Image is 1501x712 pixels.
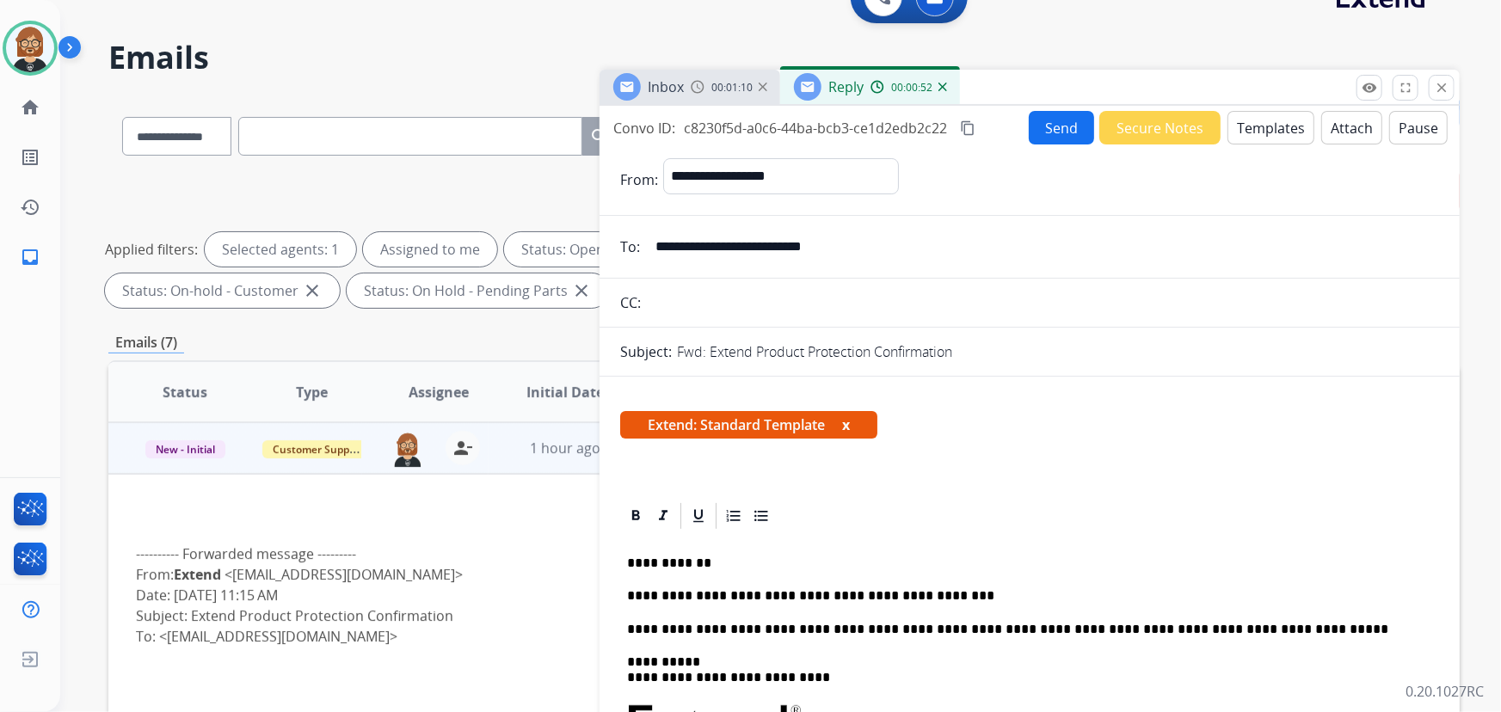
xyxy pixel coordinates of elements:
button: Pause [1389,111,1448,144]
span: Initial Date [526,382,604,402]
span: < > [225,565,463,584]
span: Inbox [648,77,684,96]
div: Italic [650,503,676,529]
strong: Extend [174,565,221,584]
mat-icon: close [1434,80,1449,95]
div: Ordered List [721,503,747,529]
p: Convo ID: [613,118,675,138]
span: c8230f5d-a0c6-44ba-bcb3-ce1d2edb2c22 [684,119,947,138]
mat-icon: search [589,126,610,147]
button: Secure Notes [1099,111,1221,144]
span: Status [163,382,207,402]
button: Send [1029,111,1094,144]
p: Fwd: Extend Product Protection Confirmation [677,341,952,362]
mat-icon: person_remove [452,438,473,458]
p: Emails (7) [108,332,184,353]
span: Type [296,382,328,402]
mat-icon: history [20,197,40,218]
p: Applied filters: [105,239,198,260]
span: Reply [828,77,864,96]
mat-icon: fullscreen [1398,80,1413,95]
mat-icon: inbox [20,247,40,267]
mat-icon: close [571,280,592,301]
div: ---------- Forwarded message --------- From: Date: [DATE] 11:15 AM Subject: Extend Product Protec... [136,543,1178,647]
button: x [842,414,850,435]
span: 1 hour ago [530,439,600,457]
p: CC: [620,292,641,313]
span: Customer Support [262,440,374,458]
h2: Emails [108,40,1460,75]
div: Selected agents: 1 [205,232,356,267]
p: Subject: [620,341,672,362]
img: agent-avatar [391,431,425,467]
a: [EMAIL_ADDRESS][DOMAIN_NAME] [167,627,390,646]
img: avatar [6,24,54,72]
p: From: [620,169,658,190]
div: Bold [623,503,649,529]
div: Bullet List [748,503,774,529]
p: To: [620,236,640,257]
mat-icon: content_copy [960,120,975,136]
div: Assigned to me [363,232,497,267]
div: Status: Open - All [504,232,673,267]
span: Assignee [409,382,469,402]
mat-icon: close [302,280,323,301]
span: 00:00:52 [891,81,932,95]
div: Status: On-hold - Customer [105,273,340,308]
button: Attach [1321,111,1382,144]
p: 0.20.1027RC [1406,681,1484,702]
mat-icon: list_alt [20,147,40,168]
span: 00:01:10 [711,81,753,95]
span: Extend: Standard Template [620,411,877,439]
a: [EMAIL_ADDRESS][DOMAIN_NAME] [232,565,455,584]
div: Status: On Hold - Pending Parts [347,273,609,308]
mat-icon: remove_red_eye [1362,80,1377,95]
mat-icon: home [20,97,40,118]
button: Templates [1227,111,1314,144]
span: New - Initial [145,440,225,458]
div: Underline [686,503,711,529]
